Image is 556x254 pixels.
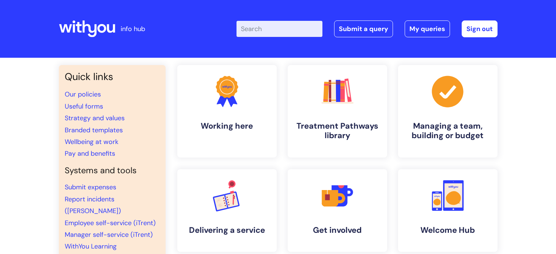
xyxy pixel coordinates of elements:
input: Search [237,21,322,37]
a: Managing a team, building or budget [398,65,498,158]
a: My queries [405,20,450,37]
a: Welcome Hub [398,169,498,252]
a: Our policies [65,90,101,99]
h3: Quick links [65,71,160,83]
a: Get involved [288,169,387,252]
a: Strategy and values [65,114,125,122]
h4: Working here [183,121,271,131]
h4: Delivering a service [183,225,271,235]
a: Sign out [462,20,498,37]
h4: Treatment Pathways library [294,121,381,141]
div: | - [237,20,498,37]
p: info hub [121,23,145,35]
a: Wellbeing at work [65,137,118,146]
h4: Managing a team, building or budget [404,121,492,141]
a: Submit expenses [65,183,116,192]
a: Delivering a service [177,169,277,252]
a: Report incidents ([PERSON_NAME]) [65,195,121,215]
h4: Systems and tools [65,166,160,176]
a: Treatment Pathways library [288,65,387,158]
h4: Welcome Hub [404,225,492,235]
a: Pay and benefits [65,149,115,158]
a: Working here [177,65,277,158]
a: Useful forms [65,102,103,111]
a: Manager self-service (iTrent) [65,230,153,239]
a: Employee self-service (iTrent) [65,219,156,227]
a: Branded templates [65,126,123,134]
a: WithYou Learning [65,242,117,251]
h4: Get involved [294,225,381,235]
a: Submit a query [334,20,393,37]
